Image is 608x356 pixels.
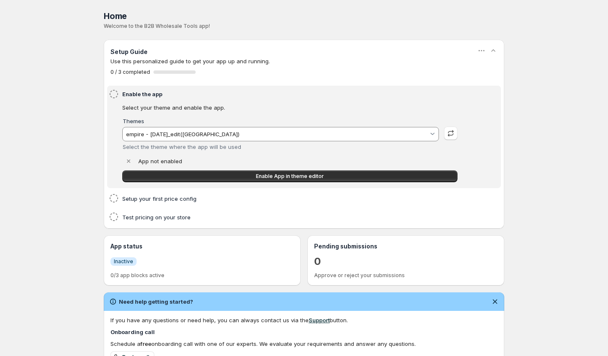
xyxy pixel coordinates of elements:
a: Support [309,317,330,324]
h2: Need help getting started? [119,297,193,306]
button: Dismiss notification [489,296,501,307]
div: Schedule a onboarding call with one of our experts. We evaluate your requirements and answer any ... [110,340,498,348]
b: free [140,340,151,347]
p: Welcome to the B2B Wholesale Tools app! [104,23,504,30]
h3: Pending submissions [314,242,498,251]
p: Use this personalized guide to get your app up and running. [110,57,498,65]
h4: Onboarding call [110,328,498,336]
p: App not enabled [138,157,182,165]
div: Select the theme where the app will be used [123,143,439,150]
h3: App status [110,242,294,251]
h4: Enable the app [122,90,460,98]
a: InfoInactive [110,257,137,266]
p: Approve or reject your submissions [314,272,498,279]
span: 0 / 3 completed [110,69,150,76]
h4: Setup your first price config [122,194,460,203]
h4: Test pricing on your store [122,213,460,221]
span: Home [104,11,127,21]
p: Select your theme and enable the app. [122,103,457,112]
h3: Setup Guide [110,48,148,56]
div: If you have any questions or need help, you can always contact us via the button. [110,316,498,324]
span: Enable App in theme editor [256,173,324,180]
span: Inactive [114,258,133,265]
p: 0/3 app blocks active [110,272,294,279]
a: Enable App in theme editor [122,170,457,182]
label: Themes [123,118,144,124]
a: 0 [314,255,321,268]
